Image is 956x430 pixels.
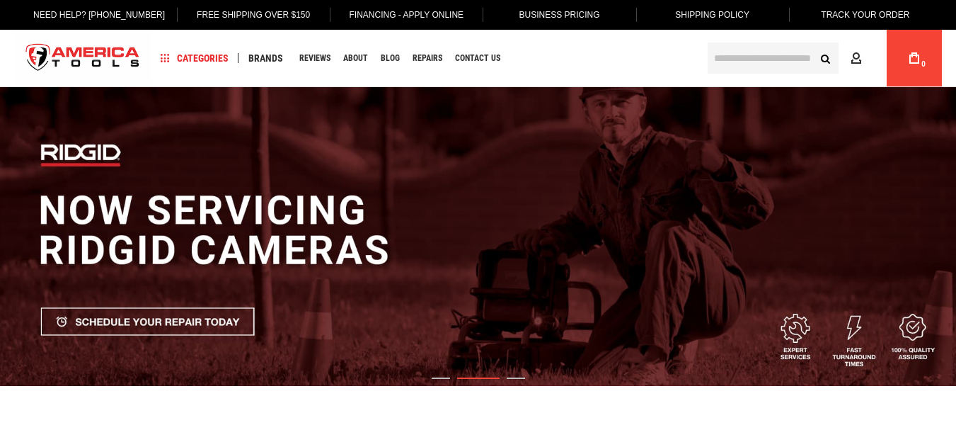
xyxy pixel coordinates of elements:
[337,49,374,68] a: About
[161,53,229,63] span: Categories
[14,32,151,85] img: America Tools
[812,45,839,72] button: Search
[299,54,330,62] span: Reviews
[413,54,442,62] span: Repairs
[248,53,283,63] span: Brands
[374,49,406,68] a: Blog
[343,54,368,62] span: About
[14,32,151,85] a: store logo
[921,60,926,68] span: 0
[901,30,928,86] a: 0
[381,54,400,62] span: Blog
[675,10,749,20] span: Shipping Policy
[293,49,337,68] a: Reviews
[154,49,235,68] a: Categories
[406,49,449,68] a: Repairs
[455,54,500,62] span: Contact Us
[242,49,289,68] a: Brands
[449,49,507,68] a: Contact Us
